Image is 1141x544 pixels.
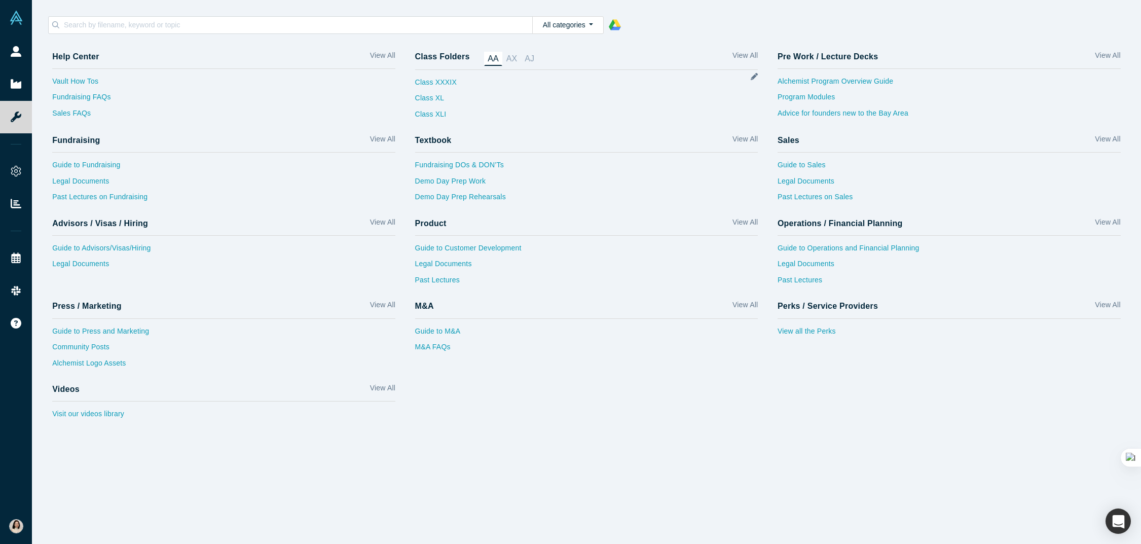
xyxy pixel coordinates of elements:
h4: Videos [52,384,80,394]
a: View All [732,300,758,314]
a: Advice for founders new to the Bay Area [778,108,1121,124]
a: AJ [521,52,538,66]
a: Guide to Operations and Financial Planning [778,243,1121,259]
a: Legal Documents [778,176,1121,192]
a: View All [370,300,395,314]
a: Class XXXIX [415,77,457,93]
a: Guide to Press and Marketing [52,326,395,342]
a: View All [1095,134,1120,149]
a: Legal Documents [778,259,1121,275]
a: View all the Perks [778,326,1121,342]
h4: Operations / Financial Planning [778,219,903,228]
a: Vault How Tos [52,76,395,92]
a: Guide to Fundraising [52,160,395,176]
h4: Textbook [415,135,452,145]
a: View All [370,383,395,397]
a: Sales FAQs [52,108,395,124]
a: Past Lectures [778,275,1121,291]
a: Guide to M&A [415,326,758,342]
a: AX [502,52,521,66]
a: Alchemist Logo Assets [52,358,395,374]
h4: Fundraising [52,135,100,145]
a: View All [732,50,758,66]
h4: Press / Marketing [52,301,122,311]
a: Guide to Sales [778,160,1121,176]
a: Class XL [415,93,457,109]
a: View All [1095,300,1120,314]
a: Legal Documents [52,259,395,275]
a: View All [370,50,395,65]
input: Search by filename, keyword or topic [63,18,532,31]
img: Yukai Chen's Account [9,519,23,533]
a: Class XLI [415,109,457,125]
button: All categories [532,16,604,34]
a: Past Lectures [415,275,758,291]
a: Past Lectures on Fundraising [52,192,395,208]
a: Fundraising DOs & DON’Ts [415,160,758,176]
img: Alchemist Vault Logo [9,11,23,25]
a: View All [1095,217,1120,232]
h4: Perks / Service Providers [778,301,878,311]
a: Legal Documents [52,176,395,192]
h4: M&A [415,301,434,311]
h4: Class Folders [415,52,470,62]
h4: Advisors / Visas / Hiring [52,219,148,228]
a: Community Posts [52,342,395,358]
h4: Product [415,219,447,228]
a: AA [484,52,503,66]
a: M&A FAQs [415,342,758,358]
a: Demo Day Prep Rehearsals [415,192,758,208]
a: Guide to Customer Development [415,243,758,259]
a: Demo Day Prep Work [415,176,758,192]
a: Legal Documents [415,259,758,275]
a: Visit our videos library [52,409,395,425]
a: Program Modules [778,92,1121,108]
a: Alchemist Program Overview Guide [778,76,1121,92]
a: View All [370,134,395,149]
a: View All [1095,50,1120,65]
a: View All [370,217,395,232]
h4: Pre Work / Lecture Decks [778,52,878,61]
h4: Sales [778,135,799,145]
a: Guide to Advisors/Visas/Hiring [52,243,395,259]
a: Past Lectures on Sales [778,192,1121,208]
a: View All [732,134,758,149]
a: Fundraising FAQs [52,92,395,108]
h4: Help Center [52,52,99,61]
a: View All [732,217,758,232]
